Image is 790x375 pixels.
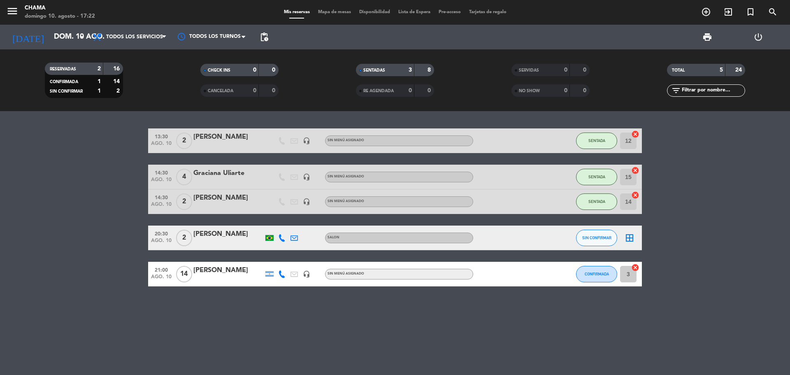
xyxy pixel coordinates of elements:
[193,265,263,276] div: [PERSON_NAME]
[176,266,192,282] span: 14
[6,28,50,46] i: [DATE]
[465,10,511,14] span: Tarjetas de regalo
[585,272,609,276] span: CONFIRMADA
[151,274,172,284] span: ago. 10
[588,138,605,143] span: SENTADA
[631,263,639,272] i: cancel
[753,32,763,42] i: power_settings_new
[50,80,78,84] span: CONFIRMADA
[176,230,192,246] span: 2
[733,25,784,49] div: LOG OUT
[428,88,432,93] strong: 0
[303,137,310,144] i: headset_mic
[409,88,412,93] strong: 0
[25,4,95,12] div: CHAMA
[151,177,172,186] span: ago. 10
[576,133,617,149] button: SENTADA
[151,265,172,274] span: 21:00
[193,132,263,142] div: [PERSON_NAME]
[735,67,744,73] strong: 24
[583,67,588,73] strong: 0
[631,166,639,175] i: cancel
[151,238,172,247] span: ago. 10
[113,66,121,72] strong: 16
[328,236,339,239] span: SALON
[253,88,256,93] strong: 0
[582,235,611,240] span: SIN CONFIRMAR
[151,131,172,141] span: 13:30
[519,89,540,93] span: NO SHOW
[328,200,364,203] span: Sin menú asignado
[314,10,355,14] span: Mapa de mesas
[701,7,711,17] i: add_circle_outline
[564,67,567,73] strong: 0
[113,79,121,84] strong: 14
[303,198,310,205] i: headset_mic
[193,229,263,240] div: [PERSON_NAME]
[50,67,76,71] span: RESERVADAS
[746,7,755,17] i: turned_in_not
[434,10,465,14] span: Pre-acceso
[151,228,172,238] span: 20:30
[98,79,101,84] strong: 1
[720,67,723,73] strong: 5
[588,175,605,179] span: SENTADA
[259,32,269,42] span: pending_actions
[193,193,263,203] div: [PERSON_NAME]
[576,193,617,210] button: SENTADA
[328,272,364,275] span: Sin menú asignado
[671,86,681,95] i: filter_list
[355,10,394,14] span: Disponibilidad
[576,169,617,185] button: SENTADA
[25,12,95,21] div: domingo 10. agosto - 17:22
[394,10,434,14] span: Lista de Espera
[631,130,639,138] i: cancel
[625,233,634,243] i: border_all
[106,34,163,40] span: Todos los servicios
[272,88,277,93] strong: 0
[328,175,364,178] span: Sin menú asignado
[363,68,385,72] span: SENTADAS
[280,10,314,14] span: Mis reservas
[50,89,83,93] span: SIN CONFIRMAR
[363,89,394,93] span: RE AGENDADA
[681,86,745,95] input: Filtrar por nombre...
[193,168,263,179] div: Graciana Uliarte
[6,5,19,20] button: menu
[583,88,588,93] strong: 0
[303,173,310,181] i: headset_mic
[576,266,617,282] button: CONFIRMADA
[328,139,364,142] span: Sin menú asignado
[208,68,230,72] span: CHECK INS
[253,67,256,73] strong: 0
[672,68,685,72] span: TOTAL
[176,193,192,210] span: 2
[702,32,712,42] span: print
[303,270,310,278] i: headset_mic
[723,7,733,17] i: exit_to_app
[519,68,539,72] span: SERVIDAS
[208,89,233,93] span: CANCELADA
[116,88,121,94] strong: 2
[588,199,605,204] span: SENTADA
[98,88,101,94] strong: 1
[151,192,172,202] span: 14:30
[631,191,639,199] i: cancel
[6,5,19,17] i: menu
[98,66,101,72] strong: 2
[564,88,567,93] strong: 0
[272,67,277,73] strong: 0
[176,169,192,185] span: 4
[151,168,172,177] span: 14:30
[576,230,617,246] button: SIN CONFIRMAR
[151,202,172,211] span: ago. 10
[768,7,778,17] i: search
[409,67,412,73] strong: 3
[176,133,192,149] span: 2
[428,67,432,73] strong: 8
[151,141,172,150] span: ago. 10
[77,32,86,42] i: arrow_drop_down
